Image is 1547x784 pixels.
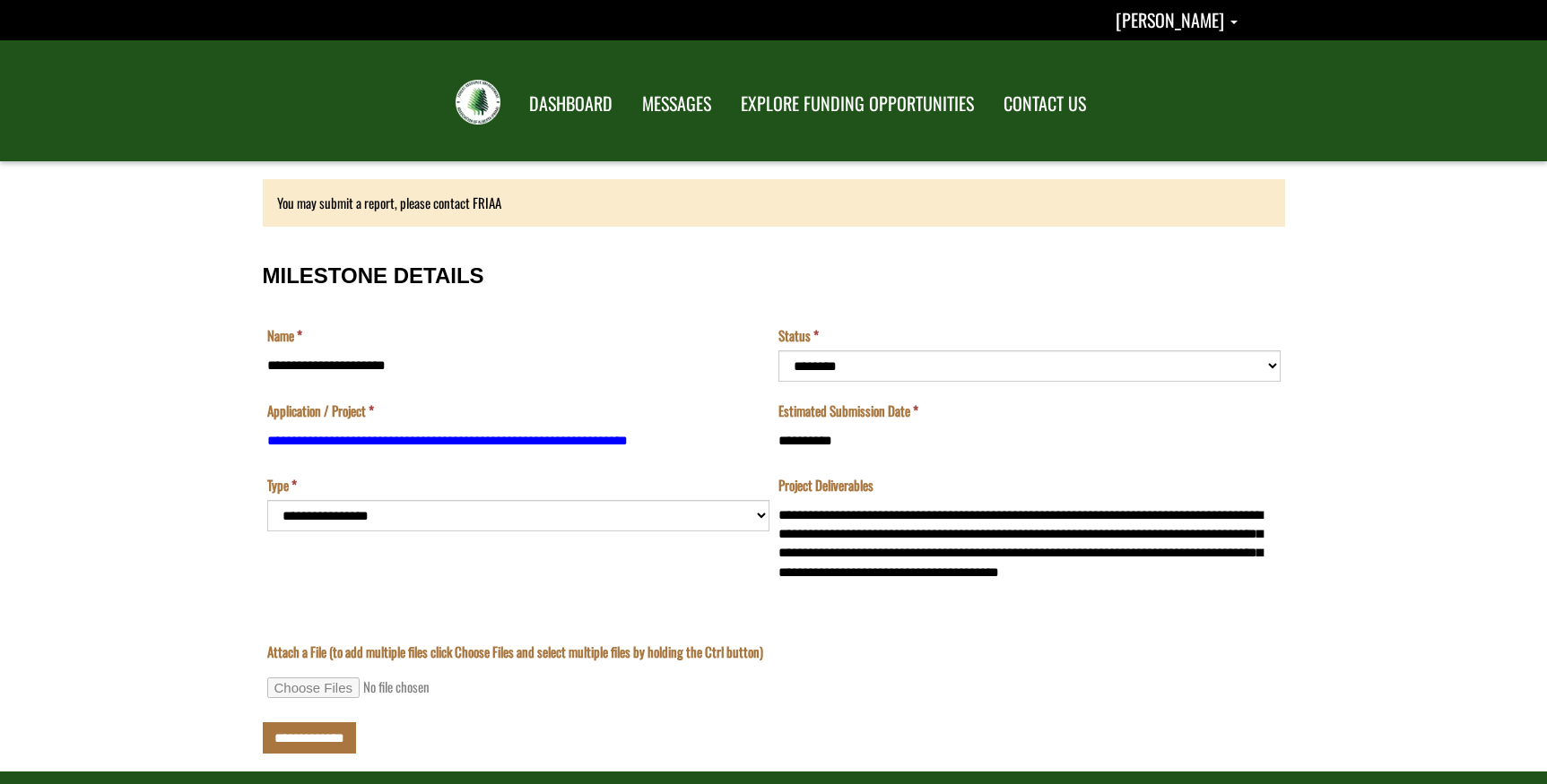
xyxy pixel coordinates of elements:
[267,476,297,495] label: Type
[267,425,769,456] input: Application / Project is a required field.
[629,82,725,126] a: MESSAGES
[267,677,511,698] input: Attach a File (to add multiple files click Choose Files and select multiple files by holding the ...
[267,326,302,345] label: Name
[456,80,500,125] img: FRIAA Submissions Portal
[727,82,987,126] a: EXPLORE FUNDING OPPORTUNITIES
[267,350,769,382] input: Name
[267,642,763,661] label: Attach a File (to add multiple files click Choose Files and select multiple files by holding the ...
[778,326,819,345] label: Status
[1116,6,1224,33] span: [PERSON_NAME]
[267,401,374,420] label: Application / Project
[778,500,1281,588] textarea: Project Deliverables
[516,82,626,126] a: DASHBOARD
[263,179,1285,227] div: You may submit a report, please contact FRIAA
[263,246,1285,607] fieldset: MILESTONE DETAILS
[1116,6,1238,33] a: Shannon Sexsmith
[513,76,1099,126] nav: Main Navigation
[263,264,1285,288] h3: MILESTONE DETAILS
[263,246,1285,754] div: Milestone Details
[990,82,1099,126] a: CONTACT US
[778,401,918,420] label: Estimated Submission Date
[778,476,873,495] label: Project Deliverables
